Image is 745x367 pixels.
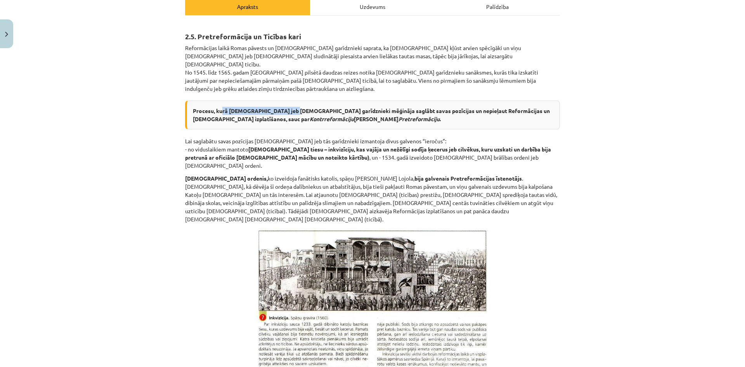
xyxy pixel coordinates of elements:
em: Pretreformāciju [398,115,440,122]
p: ko izveidoja fanātisks katolis, spāņu [PERSON_NAME] Lojola, . [DEMOGRAPHIC_DATA], kā dēvēja šī or... [185,174,560,223]
b: Procesu, kurā [DEMOGRAPHIC_DATA] jeb [DEMOGRAPHIC_DATA] garīdznieki mēģināja saglābt savas pozīci... [193,107,550,122]
strong: [DEMOGRAPHIC_DATA] ordenis, [185,175,268,182]
img: icon-close-lesson-0947bae3869378f0d4975bcd49f059093ad1ed9edebbc8119c70593378902aed.svg [5,32,8,37]
em: Kontrreformāciju [310,115,354,122]
p: Lai saglabātu savas pozīcijas [DEMOGRAPHIC_DATA] jeb tās garīdznieki izmantoja divus galvenos “ie... [185,137,560,170]
strong: [DEMOGRAPHIC_DATA] tiesu – inkvizīciju, kas vajāja un nežēlīgi sodīja ķecerus jeb cilvēkus, kuru ... [185,146,551,161]
b: 2.5. Pretreformācija un Ticības kari [185,32,301,41]
p: Reformācijas laikā Romas pāvests un [DEMOGRAPHIC_DATA] garīdznieki saprata, ka [DEMOGRAPHIC_DATA]... [185,44,560,93]
strong: bija galvenais Pretreformācijas īstenotājs [414,175,522,182]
